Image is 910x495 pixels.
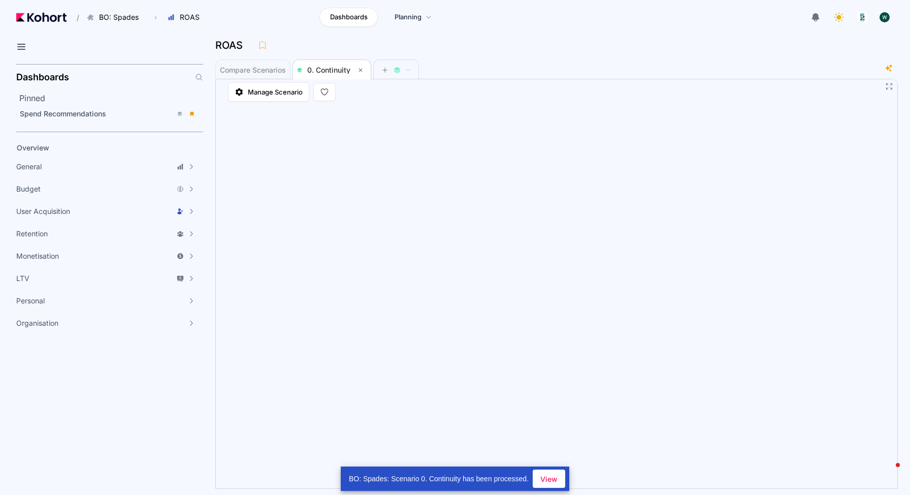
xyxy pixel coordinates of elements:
[395,12,421,22] span: Planning
[16,73,69,82] h2: Dashboards
[13,140,186,156] a: Overview
[16,273,29,284] span: LTV
[17,143,49,152] span: Overview
[885,82,893,90] button: Fullscreen
[330,12,368,22] span: Dashboards
[16,13,67,22] img: Kohort logo
[857,12,867,22] img: logo_logo_images_1_20240607072359498299_20240828135028712857.jpeg
[220,67,286,74] span: Compare Scenarios
[20,109,106,118] span: Spend Recommendations
[69,12,79,23] span: /
[19,92,203,104] h2: Pinned
[162,9,210,26] button: ROAS
[384,8,442,27] a: Planning
[228,82,309,102] a: Manage Scenario
[16,318,58,328] span: Organisation
[215,40,249,50] h3: ROAS
[16,206,70,216] span: User Acquisition
[152,13,159,21] span: ›
[533,470,565,488] button: View
[99,12,139,22] span: BO: Spades
[16,296,45,306] span: Personal
[16,184,41,194] span: Budget
[248,87,303,97] span: Manage Scenario
[875,460,900,485] iframe: Intercom live chat
[540,474,558,484] span: View
[180,12,200,22] span: ROAS
[16,106,200,121] a: Spend Recommendations
[81,9,149,26] button: BO: Spades
[307,66,350,74] span: 0. Continuity
[319,8,378,27] a: Dashboards
[16,229,48,239] span: Retention
[341,467,533,491] div: BO: Spades: Scenario 0. Continuity has been processed.
[16,251,59,261] span: Monetisation
[16,162,42,172] span: General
